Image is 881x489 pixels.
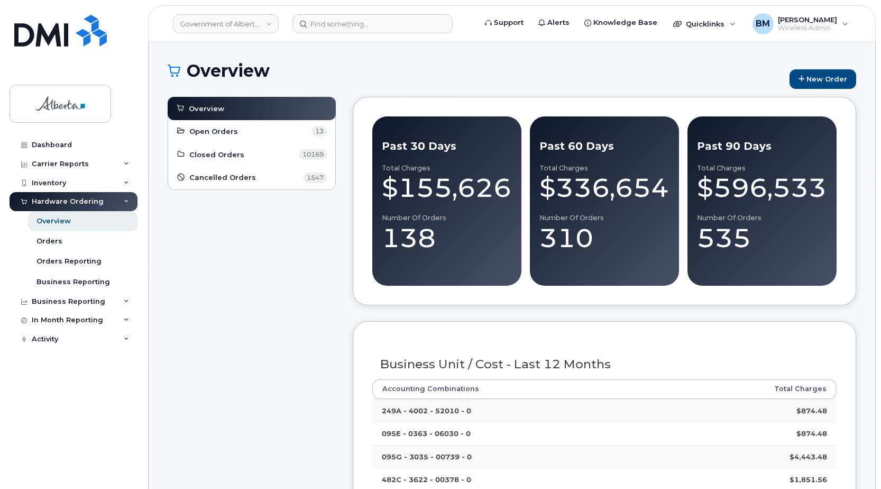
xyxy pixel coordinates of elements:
[382,222,512,254] div: 138
[168,61,784,80] h1: Overview
[697,214,827,222] div: Number of Orders
[176,102,328,115] a: Overview
[176,125,327,138] a: Open Orders 13
[382,139,512,154] div: Past 30 Days
[539,164,669,173] div: Total Charges
[796,429,827,438] strong: $874.48
[372,379,677,399] th: Accounting Combinations
[382,475,471,484] strong: 482C - 3622 - 00378 - 0
[539,222,669,254] div: 310
[189,104,224,114] span: Overview
[697,164,827,173] div: Total Charges
[539,139,669,154] div: Past 60 Days
[311,126,327,137] span: 13
[697,139,827,154] div: Past 90 Days
[382,406,471,415] strong: 249A - 4002 - 52010 - 0
[189,150,244,160] span: Closed Orders
[697,222,827,254] div: 535
[382,214,512,222] div: Number of Orders
[176,171,327,184] a: Cancelled Orders 1547
[790,69,856,89] a: New Order
[677,379,837,399] th: Total Charges
[303,173,327,183] span: 1547
[299,149,327,160] span: 10169
[382,172,512,204] div: $155,626
[382,164,512,173] div: Total Charges
[539,172,669,204] div: $336,654
[176,148,327,161] a: Closed Orders 10169
[790,452,827,461] strong: $4,443.48
[796,406,827,415] strong: $874.48
[189,126,238,137] span: Open Orders
[539,214,669,222] div: Number of Orders
[189,173,256,183] span: Cancelled Orders
[697,172,827,204] div: $596,533
[380,358,829,371] h3: Business Unit / Cost - Last 12 Months
[790,475,827,484] strong: $1,851.56
[382,452,472,461] strong: 095G - 3035 - 00739 - 0
[382,429,471,438] strong: 095E - 0363 - 06030 - 0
